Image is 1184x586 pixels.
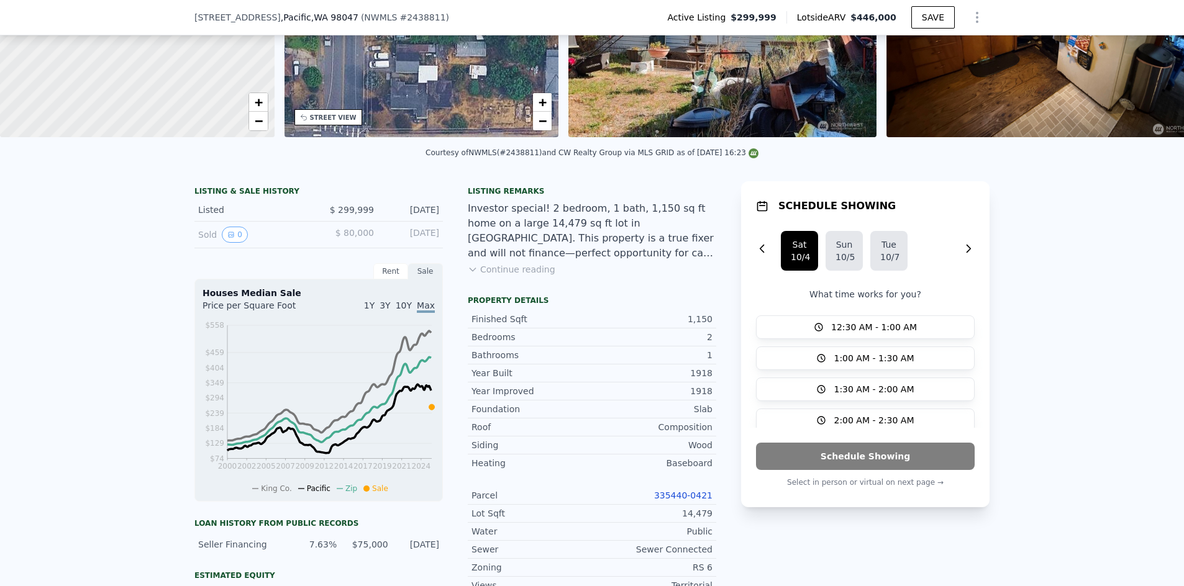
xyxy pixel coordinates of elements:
div: Houses Median Sale [203,287,435,299]
div: 1,150 [592,313,713,325]
span: NWMLS [364,12,397,22]
div: Baseboard [592,457,713,469]
span: $ 299,999 [330,205,374,215]
div: STREET VIEW [310,113,357,122]
button: 12:30 AM - 1:00 AM [756,315,975,339]
div: Bedrooms [471,331,592,343]
div: Public [592,525,713,538]
div: Year Improved [471,385,592,397]
span: − [539,113,547,128]
div: 1918 [592,367,713,379]
a: Zoom out [533,112,552,130]
span: Sale [372,484,388,493]
tspan: $459 [205,348,224,357]
img: NWMLS Logo [749,148,758,158]
div: Year Built [471,367,592,379]
tspan: $349 [205,379,224,387]
p: Select in person or virtual on next page → [756,475,975,490]
tspan: $294 [205,394,224,402]
span: Zip [345,484,357,493]
tspan: $74 [210,454,224,463]
p: What time works for you? [756,288,975,300]
button: SAVE [911,6,955,29]
span: 2:00 AM - 2:30 AM [834,414,914,426]
tspan: $129 [205,439,224,448]
span: King Co. [261,484,292,493]
div: 14,479 [592,507,713,520]
button: Continue reading [468,263,555,276]
tspan: 2002 [237,462,257,471]
div: Sat [791,238,808,251]
span: [STREET_ADDRESS] [194,11,281,24]
span: Pacific [307,484,330,493]
a: Zoom in [249,93,268,112]
button: View historical data [222,227,248,243]
div: Tue [880,238,898,251]
a: 335440-0421 [654,490,713,500]
div: 10/4 [791,251,808,263]
span: $446,000 [850,12,896,22]
div: Sun [836,238,853,251]
div: Parcel [471,489,592,502]
button: Schedule Showing [756,443,975,470]
div: Finished Sqft [471,313,592,325]
div: [DATE] [384,227,439,243]
div: Roof [471,421,592,433]
tspan: $239 [205,409,224,418]
div: Wood [592,439,713,451]
div: Heating [471,457,592,469]
div: Slab [592,403,713,415]
div: Water [471,525,592,538]
div: 1 [592,349,713,361]
button: Sat10/4 [781,231,818,271]
div: Sewer Connected [592,543,713,556]
tspan: $404 [205,364,224,372]
div: Lot Sqft [471,507,592,520]
div: Listing remarks [468,186,716,196]
div: Estimated Equity [194,570,443,580]
div: [DATE] [396,538,439,551]
tspan: 2024 [412,462,431,471]
div: Foundation [471,403,592,415]
span: 12:30 AM - 1:00 AM [831,321,917,333]
div: Sold [198,227,309,243]
div: Composition [592,421,713,433]
div: Bathrooms [471,349,592,361]
tspan: 2007 [276,462,295,471]
tspan: $558 [205,321,224,330]
div: Courtesy of NWMLS (#2438811) and CW Realty Group via MLS GRID as of [DATE] 16:23 [426,148,758,157]
button: 1:30 AM - 2:00 AM [756,377,975,401]
div: 7.63% [293,538,337,551]
span: 3Y [380,300,390,310]
span: Lotside ARV [797,11,850,24]
a: Zoom out [249,112,268,130]
div: 1918 [592,385,713,397]
div: ( ) [361,11,449,24]
tspan: 2019 [373,462,392,471]
div: 10/5 [836,251,853,263]
span: 1Y [364,300,375,310]
button: Show Options [965,5,990,30]
div: 2 [592,331,713,343]
div: Sale [408,263,443,279]
span: + [254,94,262,110]
div: 10/7 [880,251,898,263]
span: 10Y [396,300,412,310]
tspan: 2012 [315,462,334,471]
tspan: $184 [205,424,224,433]
span: , Pacific [281,11,358,24]
tspan: 2000 [218,462,237,471]
div: $75,000 [344,538,388,551]
div: Investor special! 2 bedroom, 1 bath, 1,150 sq ft home on a large 14,479 sq ft lot in [GEOGRAPHIC_... [468,201,716,261]
span: 1:30 AM - 2:00 AM [834,383,914,395]
div: RS 6 [592,561,713,574]
div: Property details [468,295,716,305]
div: Listed [198,204,309,216]
tspan: 2021 [392,462,411,471]
span: + [539,94,547,110]
span: Active Listing [667,11,731,24]
h1: SCHEDULE SHOWING [778,199,896,214]
tspan: 2014 [334,462,353,471]
div: [DATE] [384,204,439,216]
div: Siding [471,439,592,451]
